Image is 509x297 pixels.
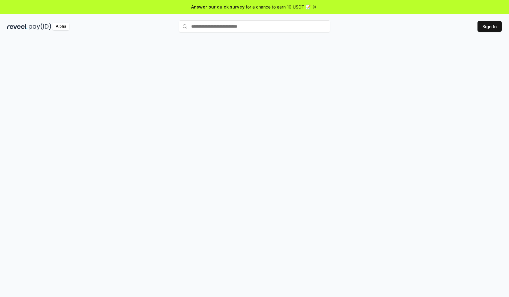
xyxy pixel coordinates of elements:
[29,23,51,30] img: pay_id
[477,21,502,32] button: Sign In
[52,23,69,30] div: Alpha
[191,4,245,10] span: Answer our quick survey
[246,4,311,10] span: for a chance to earn 10 USDT 📝
[7,23,28,30] img: reveel_dark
